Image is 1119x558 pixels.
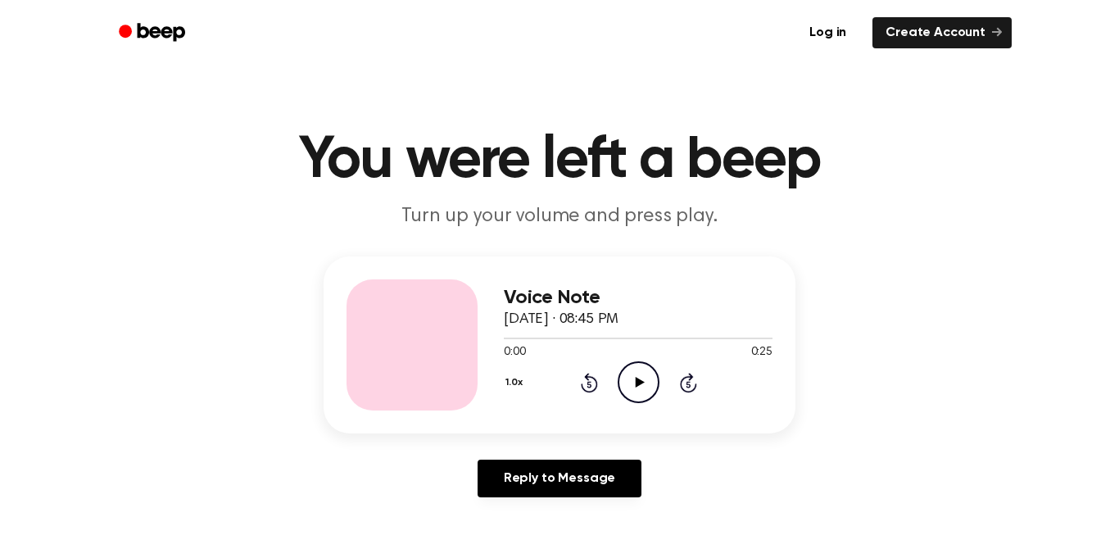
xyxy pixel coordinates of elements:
h3: Voice Note [504,287,772,309]
span: 0:00 [504,344,525,361]
a: Create Account [872,17,1012,48]
span: 0:25 [751,344,772,361]
h1: You were left a beep [140,131,979,190]
a: Reply to Message [478,460,641,497]
a: Beep [107,17,200,49]
button: 1.0x [504,369,528,397]
span: [DATE] · 08:45 PM [504,312,618,327]
p: Turn up your volume and press play. [245,203,874,230]
a: Log in [793,14,863,52]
